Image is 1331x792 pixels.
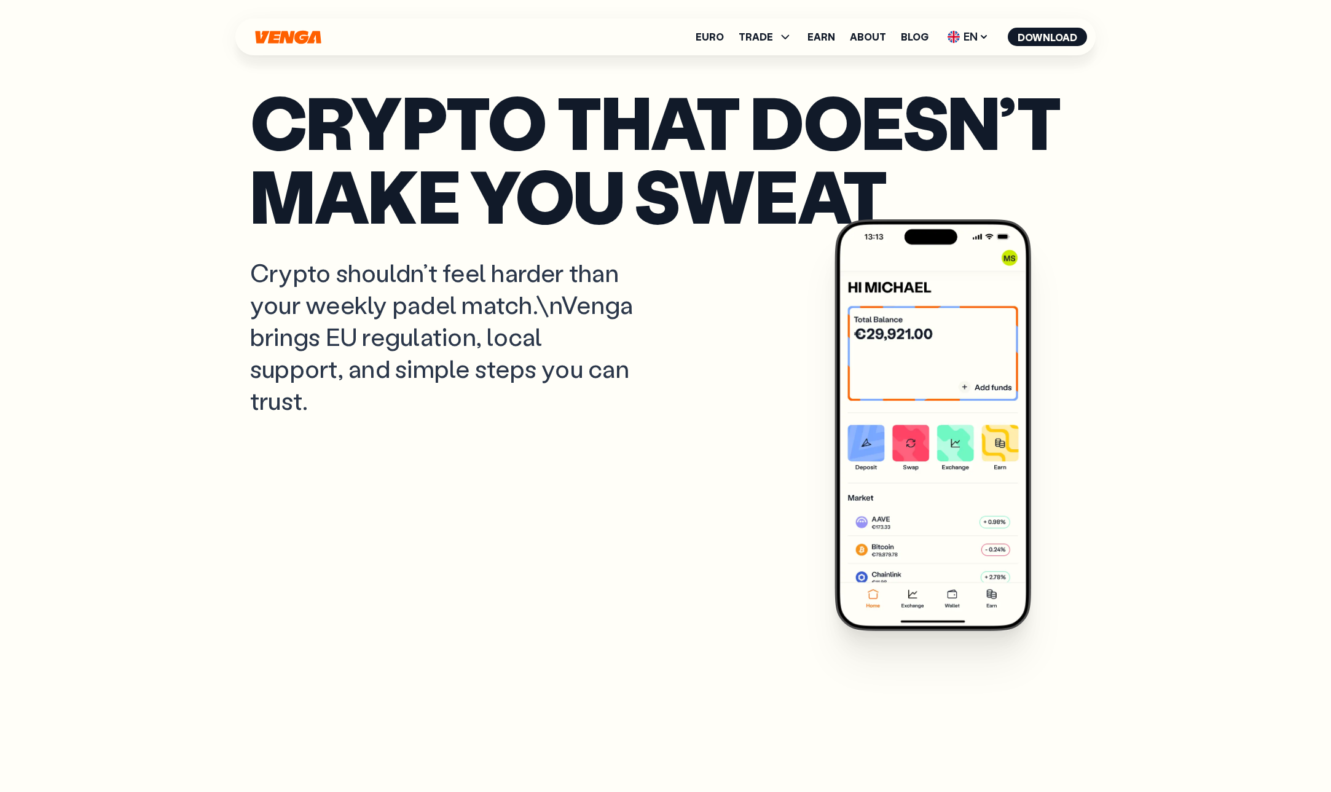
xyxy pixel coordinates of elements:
[739,29,793,44] span: TRADE
[850,32,886,42] a: About
[943,27,993,47] span: EN
[834,219,1031,631] img: Venga app main
[948,31,960,43] img: flag-uk
[901,32,929,42] a: Blog
[254,30,323,44] svg: Home
[250,84,1081,232] p: Crypto that doesn’t make you sweat
[807,32,835,42] a: Earn
[696,32,724,42] a: Euro
[739,32,773,42] span: TRADE
[250,256,638,416] p: Crypto shouldn’t feel harder than your weekly padel match.\nVenga brings EU regulation, local sup...
[1008,28,1087,46] button: Download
